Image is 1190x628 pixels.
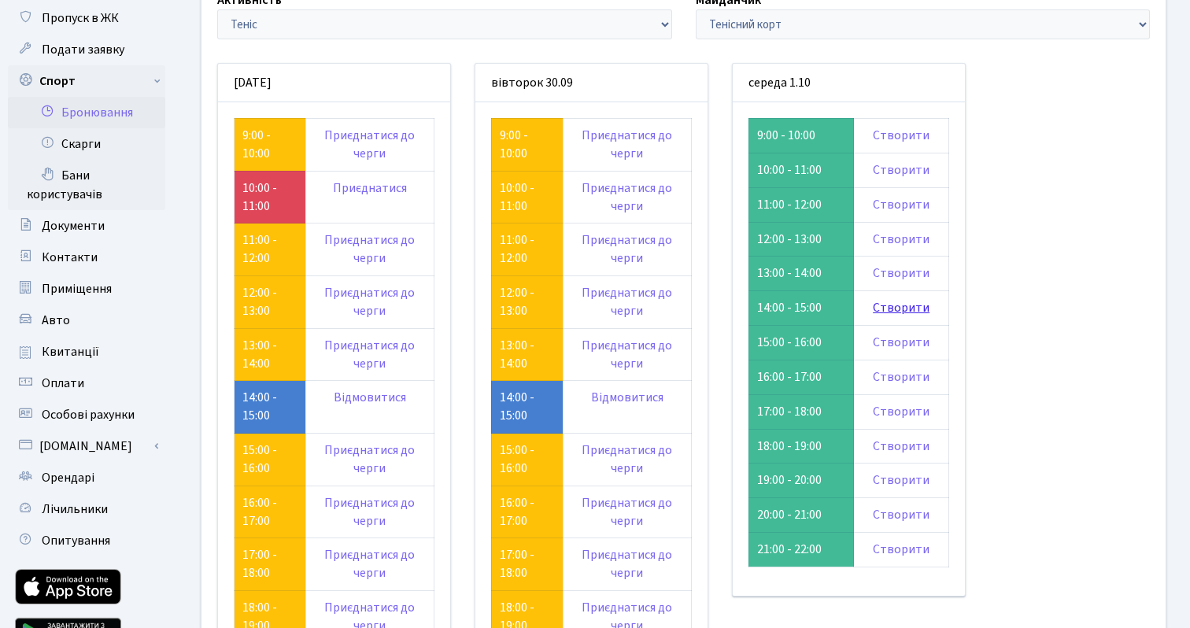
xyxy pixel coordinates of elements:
[42,343,99,360] span: Квитанції
[873,127,929,144] a: Створити
[42,9,119,27] span: Пропуск в ЖК
[500,441,534,477] a: 15:00 - 16:00
[8,462,165,493] a: Орендарі
[242,441,277,477] a: 15:00 - 16:00
[873,471,929,489] a: Створити
[748,257,853,291] td: 13:00 - 14:00
[582,337,672,372] a: Приєднатися до черги
[42,406,135,423] span: Особові рахунки
[8,210,165,242] a: Документи
[500,389,534,424] a: 14:00 - 15:00
[748,533,853,567] td: 21:00 - 22:00
[8,34,165,65] a: Подати заявку
[733,64,965,102] div: середа 1.10
[748,326,853,360] td: 15:00 - 16:00
[324,494,415,530] a: Приєднатися до черги
[8,430,165,462] a: [DOMAIN_NAME]
[8,2,165,34] a: Пропуск в ЖК
[500,284,534,320] a: 12:00 - 13:00
[748,498,853,533] td: 20:00 - 21:00
[242,231,277,267] a: 11:00 - 12:00
[8,273,165,305] a: Приміщення
[42,41,124,58] span: Подати заявку
[873,438,929,455] a: Створити
[8,242,165,273] a: Контакти
[42,469,94,486] span: Орендарі
[242,337,277,372] a: 13:00 - 14:00
[873,403,929,420] a: Створити
[748,118,853,153] td: 9:00 - 10:00
[242,284,277,320] a: 12:00 - 13:00
[873,368,929,386] a: Створити
[324,127,415,162] a: Приєднатися до черги
[500,494,534,530] a: 16:00 - 17:00
[873,506,929,523] a: Створити
[873,299,929,316] a: Створити
[500,337,534,372] a: 13:00 - 14:00
[500,179,534,215] a: 10:00 - 11:00
[582,546,672,582] a: Приєднатися до черги
[324,284,415,320] a: Приєднатися до черги
[42,375,84,392] span: Оплати
[873,161,929,179] a: Створити
[324,546,415,582] a: Приєднатися до черги
[748,153,853,187] td: 10:00 - 11:00
[748,360,853,394] td: 16:00 - 17:00
[42,217,105,235] span: Документи
[500,231,534,267] a: 11:00 - 12:00
[748,464,853,498] td: 19:00 - 20:00
[42,280,112,297] span: Приміщення
[242,546,277,582] a: 17:00 - 18:00
[8,305,165,336] a: Авто
[8,160,165,210] a: Бани користувачів
[591,389,663,406] a: Відмовитися
[324,231,415,267] a: Приєднатися до черги
[873,541,929,558] a: Створити
[582,231,672,267] a: Приєднатися до черги
[42,249,98,266] span: Контакти
[42,532,110,549] span: Опитування
[582,127,672,162] a: Приєднатися до черги
[8,65,165,97] a: Спорт
[500,127,528,162] a: 9:00 - 10:00
[8,525,165,556] a: Опитування
[748,222,853,257] td: 12:00 - 13:00
[748,429,853,464] td: 18:00 - 19:00
[324,441,415,477] a: Приєднатися до черги
[873,196,929,213] a: Створити
[582,441,672,477] a: Приєднатися до черги
[873,264,929,282] a: Створити
[8,493,165,525] a: Лічильники
[582,179,672,215] a: Приєднатися до черги
[8,128,165,160] a: Скарги
[475,64,708,102] div: вівторок 30.09
[42,501,108,518] span: Лічильники
[242,179,277,215] a: 10:00 - 11:00
[8,97,165,128] a: Бронювання
[242,389,277,424] a: 14:00 - 15:00
[500,546,534,582] a: 17:00 - 18:00
[582,494,672,530] a: Приєднатися до черги
[334,389,406,406] a: Відмовитися
[333,179,407,197] a: Приєднатися
[748,291,853,326] td: 14:00 - 15:00
[242,127,271,162] a: 9:00 - 10:00
[8,368,165,399] a: Оплати
[582,284,672,320] a: Приєднатися до черги
[873,231,929,248] a: Створити
[324,337,415,372] a: Приєднатися до черги
[748,187,853,222] td: 11:00 - 12:00
[218,64,450,102] div: [DATE]
[42,312,70,329] span: Авто
[748,394,853,429] td: 17:00 - 18:00
[242,494,277,530] a: 16:00 - 17:00
[873,334,929,351] a: Створити
[8,399,165,430] a: Особові рахунки
[8,336,165,368] a: Квитанції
